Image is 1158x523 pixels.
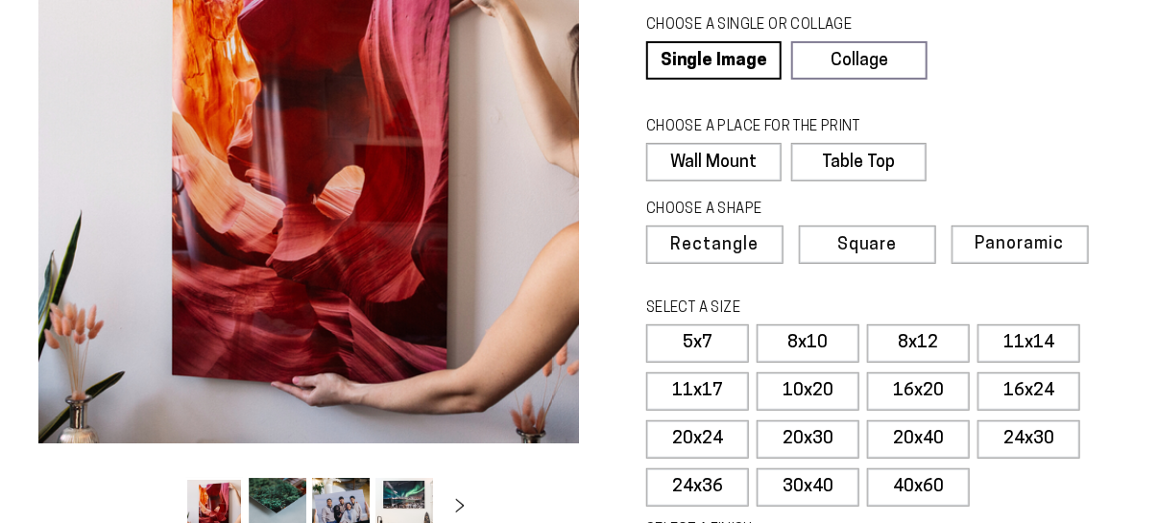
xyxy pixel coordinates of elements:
[646,41,782,80] a: Single Image
[646,298,923,320] legend: SELECT A SIZE
[867,420,970,459] label: 20x40
[646,143,782,181] label: Wall Mount
[757,468,859,507] label: 30x40
[976,235,1065,253] span: Panoramic
[867,372,970,411] label: 16x20
[837,237,898,254] span: Square
[867,468,970,507] label: 40x60
[977,420,1080,459] label: 24x30
[977,324,1080,363] label: 11x14
[757,372,859,411] label: 10x20
[670,237,759,254] span: Rectangle
[757,324,859,363] label: 8x10
[867,324,970,363] label: 8x12
[757,420,859,459] label: 20x30
[791,41,927,80] a: Collage
[646,420,749,459] label: 20x24
[646,15,909,36] legend: CHOOSE A SINGLE OR COLLAGE
[646,324,749,363] label: 5x7
[977,372,1080,411] label: 16x24
[646,468,749,507] label: 24x36
[646,372,749,411] label: 11x17
[791,143,927,181] label: Table Top
[646,200,911,221] legend: CHOOSE A SHAPE
[646,117,908,138] legend: CHOOSE A PLACE FOR THE PRINT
